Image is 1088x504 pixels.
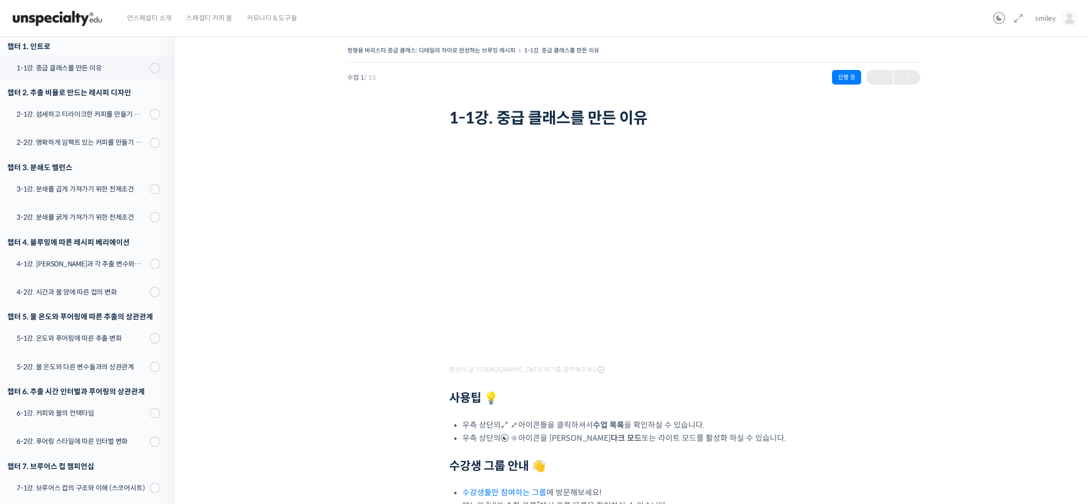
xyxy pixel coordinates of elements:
[7,236,160,249] div: 챕터 4. 블루밍에 따른 레시피 베리에이션
[347,47,515,54] a: 정형용 바리스타 중급 클래스: 디테일의 차이로 완성하는 브루잉 레시피
[462,487,546,498] a: 수강생들만 참여하는 그룹
[17,436,147,447] div: 6-2강. 푸어링 스타일에 따른 인터벌 변화
[593,420,624,430] b: 수업 목록
[449,459,546,473] strong: 수강생 그룹 안내 👋
[7,86,160,99] div: 챕터 2. 추출 비율로 만드는 레시피 디자인
[17,63,147,73] div: 1-1강. 중급 클래스를 만든 이유
[17,109,147,120] div: 2-1강. 섬세하고 티라이크한 커피를 만들기 위한 레시피
[347,74,376,81] span: 수업 1
[449,366,604,374] span: 영상이 끊기[DEMOGRAPHIC_DATA] 여기를 클릭해주세요
[17,483,147,493] div: 7-1강. 브루어스 컵의 구조와 이해 (스코어시트)
[7,161,160,174] div: 챕터 3. 분쇄도 밸런스
[17,212,147,223] div: 3-2강. 분쇄를 굵게 가져가기 위한 전제조건
[1035,14,1056,23] span: smiley
[449,391,498,405] strong: 사용팁 💡
[31,323,36,330] span: 홈
[17,408,147,418] div: 6-1강. 커피와 물의 컨택타임
[17,184,147,194] div: 3-1강. 분쇄를 곱게 가져가기 위한 전제조건
[7,310,160,323] div: 챕터 5. 물 온도와 푸어링에 따른 추출의 상관관계
[7,460,160,473] div: 챕터 7. 브루어스 컵 챔피언십
[89,323,101,331] span: 대화
[17,333,147,344] div: 5-1강. 온도와 푸어링에 따른 추출 변화
[462,486,818,499] li: 에 방문해보세요!
[17,259,147,269] div: 4-1강. [PERSON_NAME]과 각 추출 변수와의 상관관계
[17,287,147,297] div: 4-2강. 시간과 물 양에 따른 컵의 변화
[17,362,147,372] div: 5-2강. 물 온도와 다른 변수들과의 상관관계
[364,73,376,82] span: / 15
[150,323,162,330] span: 설정
[7,40,160,53] h3: 챕터 1. 인트로
[17,137,147,148] div: 2-2강. 명확하게 임팩트 있는 커피를 만들기 위한 레시피
[64,308,125,332] a: 대화
[449,109,818,127] h1: 1-1강. 중급 클래스를 만든 이유
[462,432,818,445] li: 우측 상단의 아이콘을 [PERSON_NAME] 또는 라이트 모드를 활성화 하실 수 있습니다.
[524,47,599,54] a: 1-1강. 중급 클래스를 만든 이유
[7,385,160,398] div: 챕터 6. 추출 시간 인터벌과 푸어링의 상관관계
[832,70,861,85] div: 진행 중
[125,308,187,332] a: 설정
[3,308,64,332] a: 홈
[462,418,818,432] li: 우측 상단의 아이콘들을 클릭하셔서 을 확인하실 수 있습니다.
[611,433,642,443] b: 다크 모드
